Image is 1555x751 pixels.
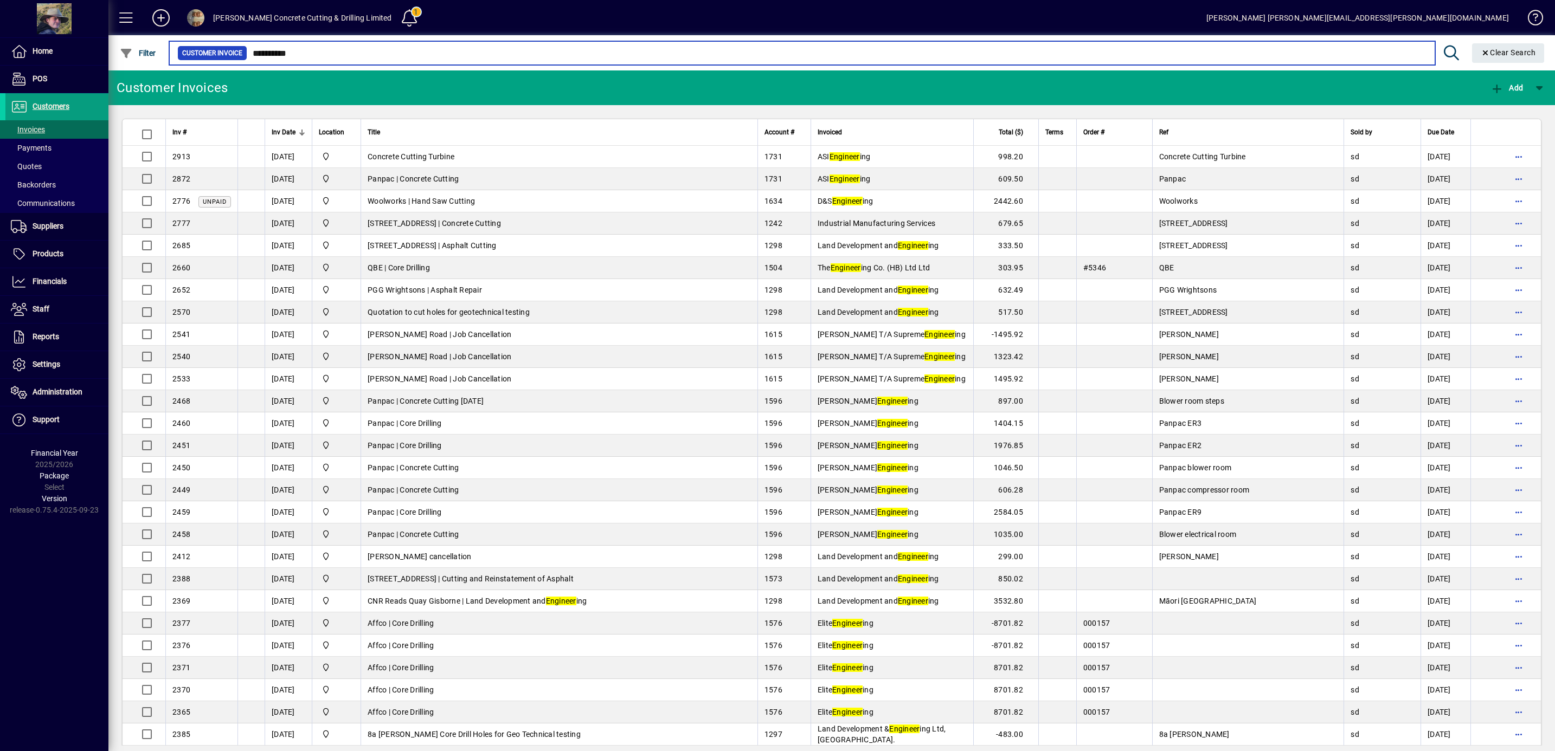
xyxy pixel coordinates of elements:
button: Add [144,8,178,28]
em: Engineer [877,441,908,450]
span: #5346 [1083,263,1106,272]
td: [DATE] [265,479,312,501]
span: Home [33,47,53,55]
span: Total ($) [999,126,1023,138]
span: Financials [33,277,67,286]
span: [PERSON_NAME] ing [818,463,918,472]
div: Due Date [1428,126,1464,138]
a: Home [5,38,108,65]
em: Engineer [832,197,863,205]
span: Central [319,284,354,296]
span: Concrete Cutting Turbine [1159,152,1246,161]
button: Filter [117,43,159,63]
span: Central [319,528,354,540]
td: [DATE] [265,457,312,479]
button: More options [1510,392,1527,410]
div: Total ($) [980,126,1033,138]
td: [DATE] [1421,235,1470,257]
span: Central [319,506,354,518]
div: Customer Invoices [117,79,228,96]
td: 1046.50 [973,457,1038,479]
span: sd [1351,241,1359,250]
span: PGG Wrightsons | Asphalt Repair [368,286,482,294]
div: Inv Date [272,126,305,138]
span: [STREET_ADDRESS] | Concrete Cutting [368,219,501,228]
span: Ref [1159,126,1168,138]
td: 1404.15 [973,412,1038,435]
span: Filter [120,49,156,57]
span: Central [319,262,354,274]
button: Add [1488,78,1526,98]
span: [PERSON_NAME] ing [818,419,918,428]
span: 1615 [764,352,782,361]
em: Engineer [830,152,860,161]
td: [DATE] [265,301,312,323]
span: 2451 [172,441,190,450]
span: Central [319,306,354,318]
span: sd [1351,174,1359,183]
span: Settings [33,360,60,368]
span: Central [319,439,354,451]
span: sd [1351,308,1359,316]
span: 1504 [764,263,782,272]
div: [PERSON_NAME] [PERSON_NAME][EMAIL_ADDRESS][PERSON_NAME][DOMAIN_NAME] [1206,9,1509,27]
span: Blower electrical room [1159,530,1237,539]
td: 333.50 [973,235,1038,257]
span: [PERSON_NAME] Road | Job Cancellation [368,330,511,339]
td: [DATE] [1421,523,1470,546]
em: Engineer [898,286,928,294]
span: [PERSON_NAME] [1159,374,1219,383]
span: 1596 [764,441,782,450]
a: Administration [5,379,108,406]
span: Inv # [172,126,187,138]
a: Suppliers [5,213,108,240]
a: Support [5,406,108,433]
span: sd [1351,263,1359,272]
td: 998.20 [973,146,1038,168]
td: [DATE] [265,390,312,412]
td: 897.00 [973,390,1038,412]
span: [PERSON_NAME] T/A Supreme ing [818,374,966,383]
div: Account # [764,126,804,138]
span: Woolworks | Hand Saw Cutting [368,197,475,205]
em: Engineer [877,463,908,472]
td: [DATE] [265,323,312,346]
span: Panpac compressor room [1159,485,1250,494]
td: [DATE] [1421,301,1470,323]
em: Engineer [830,174,860,183]
span: sd [1351,397,1359,405]
span: 2872 [172,174,190,183]
span: 1596 [764,508,782,516]
td: [DATE] [265,168,312,190]
td: 1035.00 [973,523,1038,546]
td: [DATE] [1421,257,1470,279]
span: 2652 [172,286,190,294]
span: [PERSON_NAME] T/A Supreme ing [818,330,966,339]
span: Financial Year [31,449,78,457]
span: [STREET_ADDRESS] | Asphalt Cutting [368,241,497,250]
div: Inv # [172,126,231,138]
span: Customers [33,102,69,111]
em: Engineer [924,330,955,339]
a: Backorders [5,176,108,194]
a: Products [5,241,108,268]
td: -1495.92 [973,323,1038,346]
button: More options [1510,170,1527,187]
span: [PERSON_NAME] [1159,330,1219,339]
em: Engineer [877,508,908,516]
span: Land Development and ing [818,308,939,316]
span: 1596 [764,397,782,405]
span: Blower room steps [1159,397,1224,405]
span: Central [319,462,354,474]
td: [DATE] [265,368,312,390]
span: Communications [11,199,75,208]
span: Central [319,417,354,429]
button: Clear [1472,43,1545,63]
a: Communications [5,194,108,212]
td: 2584.05 [973,501,1038,523]
span: [PERSON_NAME] ing [818,530,918,539]
span: ASI ing [818,152,871,161]
button: More options [1510,614,1527,632]
a: Knowledge Base [1520,2,1541,37]
td: [DATE] [265,146,312,168]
